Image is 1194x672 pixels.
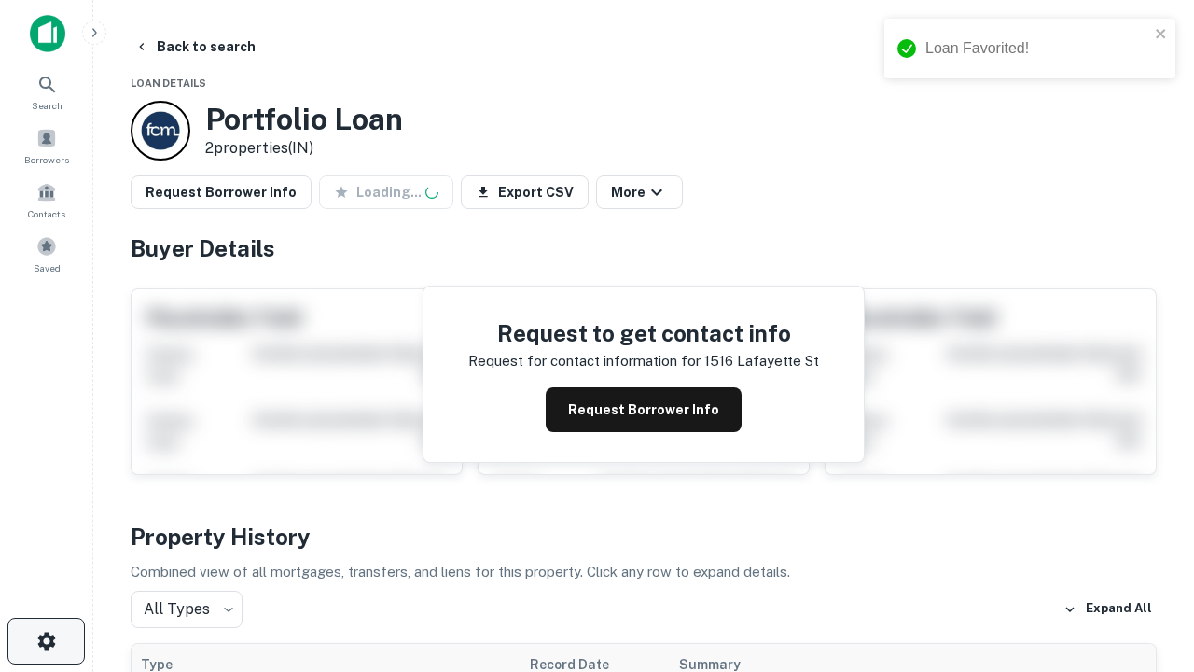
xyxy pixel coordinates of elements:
button: close [1155,26,1168,44]
button: Request Borrower Info [546,387,742,432]
div: All Types [131,591,243,628]
h4: Buyer Details [131,231,1157,265]
button: Export CSV [461,175,589,209]
p: 2 properties (IN) [205,137,403,160]
h4: Property History [131,520,1157,553]
a: Search [6,66,88,117]
iframe: Chat Widget [1101,463,1194,553]
a: Saved [6,229,88,279]
h3: Portfolio Loan [205,102,403,137]
span: Loan Details [131,77,206,89]
span: Saved [34,260,61,275]
a: Contacts [6,175,88,225]
span: Borrowers [24,152,69,167]
p: Request for contact information for [468,350,701,372]
p: Combined view of all mortgages, transfers, and liens for this property. Click any row to expand d... [131,561,1157,583]
button: More [596,175,683,209]
h4: Request to get contact info [468,316,819,350]
span: Search [32,98,62,113]
span: Contacts [28,206,65,221]
button: Back to search [127,30,263,63]
img: capitalize-icon.png [30,15,65,52]
button: Request Borrower Info [131,175,312,209]
a: Borrowers [6,120,88,171]
button: Expand All [1059,595,1157,623]
p: 1516 lafayette st [704,350,819,372]
div: Loan Favorited! [925,37,1149,60]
